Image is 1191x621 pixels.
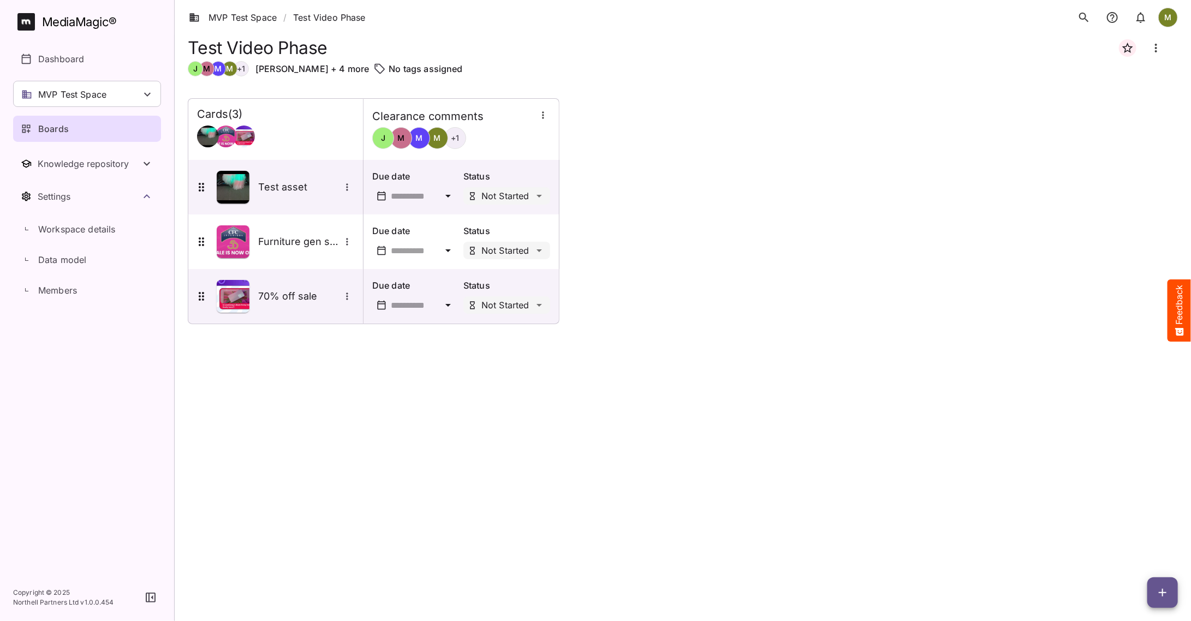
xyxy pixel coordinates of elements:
p: Boards [38,122,69,135]
div: M [408,127,430,149]
button: More options for Furniture gen sale message test asset [340,235,354,249]
img: Asset Thumbnail [217,171,249,204]
h4: Cards ( 3 ) [197,108,242,121]
button: search [1073,7,1095,28]
p: Not Started [481,246,529,255]
button: More options for Test asset [340,180,354,194]
p: Due date [372,279,459,292]
div: Knowledge repository [38,158,140,169]
p: Status [463,170,550,183]
div: M [1158,8,1178,27]
a: MediaMagic® [17,13,161,31]
div: Settings [38,191,140,202]
h4: Clearance comments [372,110,484,123]
div: M [199,61,215,76]
p: Members [38,284,77,297]
div: M [426,127,448,149]
img: Asset Thumbnail [217,225,249,258]
nav: Settings [13,183,161,306]
div: M [390,127,412,149]
p: [PERSON_NAME] + 4 more [255,62,369,75]
p: Status [463,224,550,237]
a: Data model [13,247,161,273]
a: Workspace details [13,216,161,242]
button: notifications [1101,7,1123,28]
div: J [188,61,203,76]
p: Due date [372,170,459,183]
p: Due date [372,224,459,237]
p: No tags assigned [389,62,462,75]
button: Board more options [1143,35,1169,61]
p: Workspace details [38,223,116,236]
div: M [211,61,226,76]
div: M [222,61,237,76]
button: notifications [1130,7,1152,28]
p: Dashboard [38,52,84,65]
p: Copyright © 2025 [13,588,114,598]
p: MVP Test Space [38,88,106,101]
p: Northell Partners Ltd v 1.0.0.454 [13,598,114,607]
a: Members [13,277,161,303]
button: Toggle Knowledge repository [13,151,161,177]
a: Dashboard [13,46,161,72]
img: tag-outline.svg [373,62,386,75]
div: + 1 [234,61,249,76]
div: + 1 [444,127,466,149]
p: Not Started [481,192,529,200]
h5: 70% off sale [258,290,340,303]
a: MVP Test Space [189,11,277,24]
img: Asset Thumbnail [217,280,249,313]
div: J [372,127,394,149]
p: Not Started [481,301,529,309]
p: Data model [38,253,87,266]
h5: Test asset [258,181,340,194]
button: More options for 70% off sale [340,289,354,303]
nav: Knowledge repository [13,151,161,177]
a: Boards [13,116,161,142]
span: / [283,11,287,24]
div: MediaMagic ® [42,13,117,31]
button: Toggle Settings [13,183,161,210]
p: Status [463,279,550,292]
button: Feedback [1168,279,1191,342]
h1: Test Video Phase [188,38,327,58]
h5: Furniture gen sale message test asset [258,235,340,248]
